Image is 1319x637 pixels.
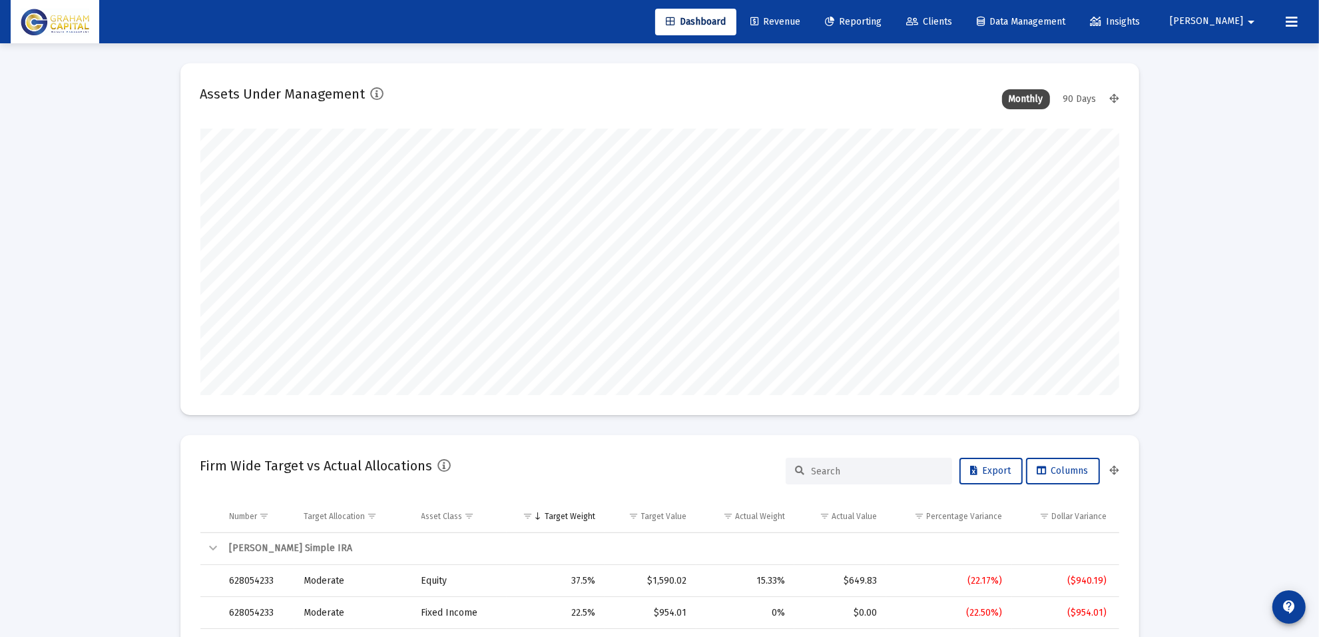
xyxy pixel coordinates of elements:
[412,597,507,629] td: Fixed Income
[230,542,1107,555] div: [PERSON_NAME] Simple IRA
[706,574,785,588] div: 15.33%
[507,500,605,532] td: Column Target Weight
[886,500,1011,532] td: Column Percentage Variance
[1040,511,1050,521] span: Show filter options for column 'Dollar Variance'
[750,16,800,27] span: Revenue
[1079,9,1151,35] a: Insights
[1057,89,1103,109] div: 90 Days
[966,9,1076,35] a: Data Management
[1281,599,1297,615] mat-icon: contact_support
[832,511,877,522] div: Actual Value
[304,511,365,522] div: Target Allocation
[200,83,366,105] h2: Assets Under Management
[1243,9,1259,35] mat-icon: arrow_drop_down
[220,565,294,597] td: 628054233
[412,500,507,532] td: Column Asset Class
[516,574,595,588] div: 37.5%
[696,500,794,532] td: Column Actual Weight
[804,574,877,588] div: $649.83
[230,511,258,522] div: Number
[820,511,830,521] span: Show filter options for column 'Actual Value'
[1052,511,1107,522] div: Dollar Variance
[735,511,785,522] div: Actual Weight
[1021,574,1107,588] div: ($940.19)
[200,533,220,565] td: Collapse
[1012,500,1119,532] td: Column Dollar Variance
[655,9,736,35] a: Dashboard
[412,565,507,597] td: Equity
[200,455,433,476] h2: Firm Wide Target vs Actual Allocations
[896,606,1002,620] div: (22.50%)
[794,500,886,532] td: Column Actual Value
[21,9,89,35] img: Dashboard
[605,500,696,532] td: Column Target Value
[1037,465,1089,476] span: Columns
[614,574,687,588] div: $1,590.02
[614,606,687,620] div: $954.01
[814,9,892,35] a: Reporting
[1154,8,1275,35] button: [PERSON_NAME]
[545,511,595,522] div: Target Weight
[367,511,377,521] span: Show filter options for column 'Target Allocation'
[740,9,811,35] a: Revenue
[260,511,270,521] span: Show filter options for column 'Number'
[465,511,475,521] span: Show filter options for column 'Asset Class'
[977,16,1065,27] span: Data Management
[896,9,963,35] a: Clients
[812,466,942,477] input: Search
[971,465,1011,476] span: Export
[804,606,877,620] div: $0.00
[220,597,294,629] td: 628054233
[906,16,952,27] span: Clients
[294,500,412,532] td: Column Target Allocation
[1021,606,1107,620] div: ($954.01)
[825,16,882,27] span: Reporting
[294,565,412,597] td: Moderate
[220,500,294,532] td: Column Number
[723,511,733,521] span: Show filter options for column 'Actual Weight'
[629,511,639,521] span: Show filter options for column 'Target Value'
[959,458,1023,484] button: Export
[294,597,412,629] td: Moderate
[641,511,687,522] div: Target Value
[1170,16,1243,27] span: [PERSON_NAME]
[706,606,785,620] div: 0%
[666,16,726,27] span: Dashboard
[1026,458,1100,484] button: Columns
[927,511,1003,522] div: Percentage Variance
[1090,16,1140,27] span: Insights
[896,574,1002,588] div: (22.17%)
[523,511,533,521] span: Show filter options for column 'Target Weight'
[421,511,463,522] div: Asset Class
[1002,89,1050,109] div: Monthly
[516,606,595,620] div: 22.5%
[915,511,925,521] span: Show filter options for column 'Percentage Variance'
